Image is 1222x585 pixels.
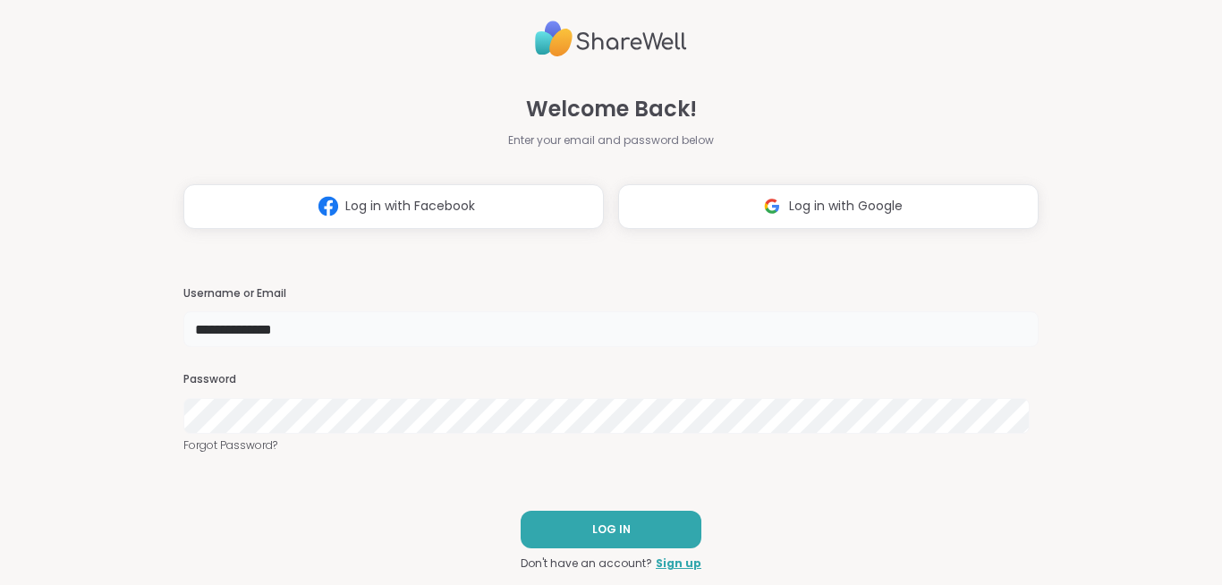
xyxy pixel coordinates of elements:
span: Enter your email and password below [508,132,714,148]
img: ShareWell Logomark [311,190,345,223]
h3: Username or Email [183,286,1039,301]
span: LOG IN [592,521,631,538]
span: Log in with Facebook [345,197,475,216]
span: Don't have an account? [521,555,652,572]
img: ShareWell Logomark [755,190,789,223]
a: Forgot Password? [183,437,1039,454]
span: Log in with Google [789,197,903,216]
a: Sign up [656,555,701,572]
span: Welcome Back! [526,93,697,125]
button: Log in with Google [618,184,1039,229]
img: ShareWell Logo [535,13,687,64]
button: Log in with Facebook [183,184,604,229]
h3: Password [183,372,1039,387]
button: LOG IN [521,511,701,548]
